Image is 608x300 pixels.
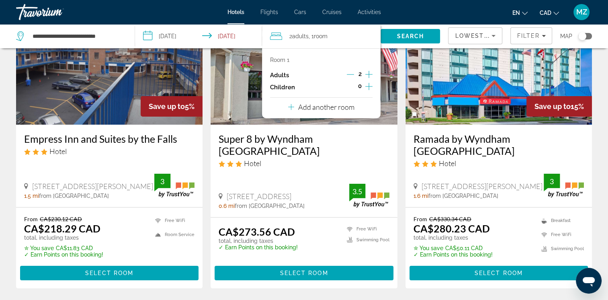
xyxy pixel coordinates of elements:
[288,98,354,114] button: Add another room
[16,2,96,23] a: Travorium
[298,103,354,111] p: Add another room
[151,216,194,226] li: Free WiFi
[381,29,440,43] button: Search
[576,8,587,16] span: MZ
[219,238,298,244] p: total, including taxes
[39,193,109,199] span: from [GEOGRAPHIC_DATA]
[141,96,203,117] div: 5%
[219,226,295,238] ins: CA$273.56 CAD
[32,182,153,191] span: [STREET_ADDRESS][PERSON_NAME]
[537,244,584,254] li: Swimming Pool
[540,10,551,16] span: CAD
[314,33,328,39] span: Room
[576,268,602,294] iframe: Button to launch messaging window
[349,184,389,208] img: TrustYou guest rating badge
[397,33,424,39] span: Search
[414,245,493,251] p: CA$50.11 CAD
[24,245,54,251] span: ✮ You save
[309,31,328,42] span: , 1
[135,24,262,48] button: Select check in and out date
[227,192,291,201] span: [STREET_ADDRESS]
[414,193,428,199] span: 1.6 mi
[409,266,588,280] button: Select Room
[544,174,584,197] img: TrustYou guest rating badge
[414,133,584,157] a: Ramada by Wyndham [GEOGRAPHIC_DATA]
[289,31,309,42] span: 2
[24,147,194,156] div: 3 star Hotel
[346,82,354,92] button: Decrement children
[24,234,103,241] p: total, including taxes
[414,159,584,168] div: 3 star Hotel
[215,266,393,280] button: Select Room
[414,216,427,222] span: From
[414,251,493,258] p: ✓ Earn Points on this booking!
[49,147,67,156] span: Hotel
[571,4,592,21] button: User Menu
[20,268,199,277] a: Select Room
[358,71,361,77] span: 2
[439,159,456,168] span: Hotel
[343,226,389,232] li: Free WiFi
[149,102,185,111] span: Save up to
[292,33,309,39] span: Adults
[414,222,490,234] ins: CA$280.23 CAD
[20,266,199,280] button: Select Room
[429,216,471,222] del: CA$330.34 CAD
[322,9,342,15] a: Cruises
[154,174,194,197] img: TrustYou guest rating badge
[560,31,572,42] span: Map
[219,244,298,251] p: ✓ Earn Points on this booking!
[365,81,373,93] button: Increment children
[349,187,365,196] div: 3.5
[422,182,542,191] span: [STREET_ADDRESS][PERSON_NAME]
[270,72,289,79] p: Adults
[24,251,103,258] p: ✓ Earn Points on this booking!
[526,96,592,117] div: 15%
[537,216,584,226] li: Breakfast
[409,268,588,277] a: Select Room
[270,57,289,63] p: Room 1
[219,159,389,168] div: 3 star Hotel
[151,230,194,240] li: Room Service
[280,270,328,276] span: Select Room
[24,193,39,199] span: 1.5 mi
[154,177,170,186] div: 3
[24,222,100,234] ins: CA$218.29 CAD
[24,245,103,251] p: CA$11.83 CAD
[455,33,506,39] span: Lowest Price
[244,159,261,168] span: Hotel
[294,9,306,15] a: Cars
[512,10,520,16] span: en
[365,69,373,81] button: Increment adults
[24,133,194,145] a: Empress Inn and Suites by the Falls
[32,30,123,42] input: Search hotel destination
[347,70,354,80] button: Decrement adults
[510,27,552,44] button: Filters
[358,83,361,89] span: 0
[85,270,133,276] span: Select Room
[414,234,493,241] p: total, including taxes
[455,31,495,41] mat-select: Sort by
[414,245,443,251] span: ✮ You save
[358,9,381,15] a: Activities
[517,33,540,39] span: Filter
[219,133,389,157] a: Super 8 by Wyndham [GEOGRAPHIC_DATA]
[475,270,523,276] span: Select Room
[260,9,278,15] a: Flights
[215,268,393,277] a: Select Room
[534,102,571,111] span: Save up to
[227,9,244,15] a: Hotels
[540,7,559,18] button: Change currency
[512,7,528,18] button: Change language
[235,203,305,209] span: from [GEOGRAPHIC_DATA]
[270,84,295,91] p: Children
[572,33,592,40] button: Toggle map
[24,216,38,222] span: From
